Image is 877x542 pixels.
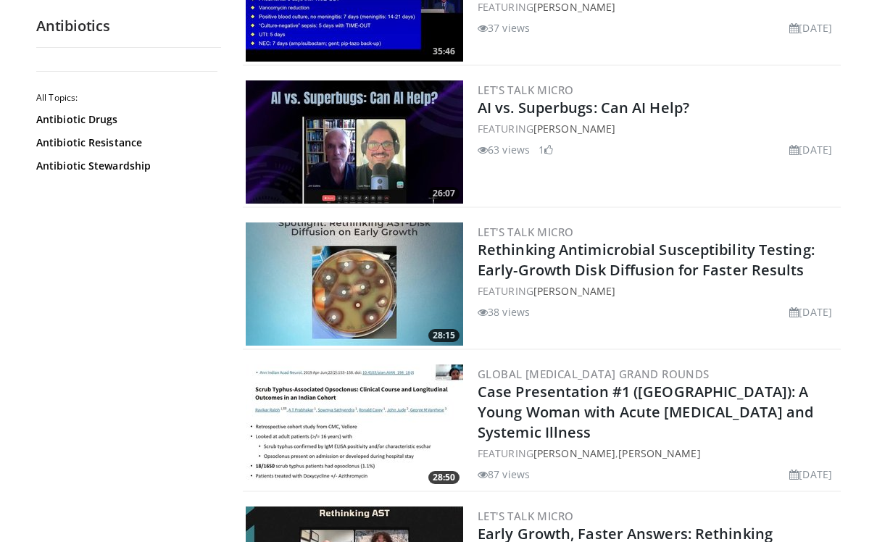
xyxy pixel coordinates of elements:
[533,122,615,135] a: [PERSON_NAME]
[246,364,463,488] a: 28:50
[478,83,573,97] a: Let's Talk Micro
[36,17,221,36] h2: Antibiotics
[478,283,838,299] div: FEATURING
[36,159,214,173] a: Antibiotic Stewardship
[36,92,217,104] h2: All Topics:
[36,112,214,127] a: Antibiotic Drugs
[246,222,463,346] a: 28:15
[533,446,615,460] a: [PERSON_NAME]
[478,446,838,461] div: FEATURING ,
[478,467,530,482] li: 87 views
[246,80,463,204] img: c50c24ec-d60b-4e37-882b-bdb37b551a6b.300x170_q85_crop-smart_upscale.jpg
[789,20,832,36] li: [DATE]
[428,329,460,342] span: 28:15
[789,142,832,157] li: [DATE]
[533,284,615,298] a: [PERSON_NAME]
[428,187,460,200] span: 26:07
[478,121,838,136] div: FEATURING
[539,142,553,157] li: 1
[789,467,832,482] li: [DATE]
[478,142,530,157] li: 63 views
[478,225,573,239] a: Let's Talk Micro
[478,382,813,442] a: Case Presentation #1 ([GEOGRAPHIC_DATA]): A Young Woman with Acute [MEDICAL_DATA] and Systemic Il...
[246,80,463,204] a: 26:07
[478,240,815,280] a: Rethinking Antimicrobial Susceptibility Testing: Early-Growth Disk Diffusion for Faster Results
[428,471,460,484] span: 28:50
[789,304,832,320] li: [DATE]
[428,45,460,58] span: 35:46
[36,135,214,150] a: Antibiotic Resistance
[246,364,463,488] img: 153ea946-f85e-44d0-ba3b-29b2d507bd27.300x170_q85_crop-smart_upscale.jpg
[618,446,700,460] a: [PERSON_NAME]
[246,222,463,346] img: 0adcc6a3-0bdc-4e64-99c8-3d141d0c2a00.300x170_q85_crop-smart_upscale.jpg
[478,20,530,36] li: 37 views
[478,367,710,381] a: Global [MEDICAL_DATA] Grand Rounds
[478,98,689,117] a: AI vs. Superbugs: Can AI Help?
[478,509,573,523] a: Let's Talk Micro
[478,304,530,320] li: 38 views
